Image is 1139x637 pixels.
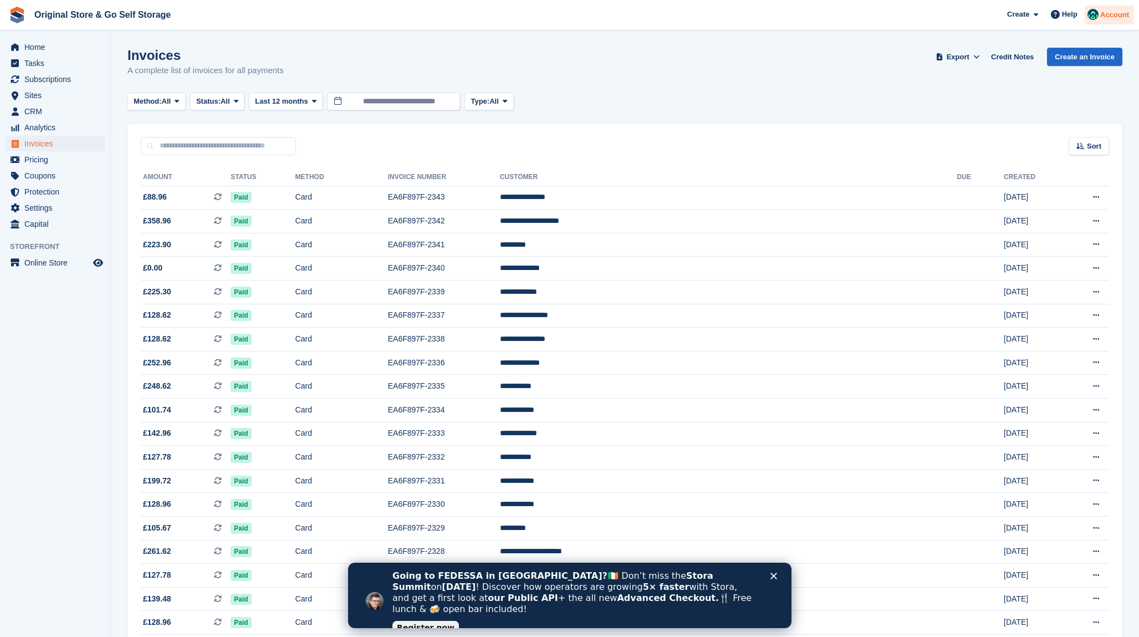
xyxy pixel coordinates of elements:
[143,239,171,251] span: £223.90
[295,469,388,493] td: Card
[947,52,969,63] span: Export
[933,48,982,66] button: Export
[9,7,25,23] img: stora-icon-8386f47178a22dfd0bd8f6a31ec36ba5ce8667c1dd55bd0f319d3a0aa187defe.svg
[295,517,388,541] td: Card
[489,96,499,107] span: All
[143,357,171,369] span: £252.96
[221,96,230,107] span: All
[143,546,171,557] span: £261.62
[1047,48,1122,66] a: Create an Invoice
[143,309,171,321] span: £128.62
[388,399,500,422] td: EA6F897F-2334
[231,476,251,487] span: Paid
[1004,469,1065,493] td: [DATE]
[388,375,500,399] td: EA6F897F-2335
[1004,233,1065,257] td: [DATE]
[231,239,251,251] span: Paid
[143,569,171,581] span: £127.78
[143,475,171,487] span: £199.72
[231,428,251,439] span: Paid
[295,281,388,304] td: Card
[6,216,105,232] a: menu
[24,72,91,87] span: Subscriptions
[143,593,171,605] span: £139.48
[500,169,957,186] th: Customer
[295,399,388,422] td: Card
[1004,399,1065,422] td: [DATE]
[295,210,388,233] td: Card
[24,152,91,167] span: Pricing
[6,88,105,103] a: menu
[1004,257,1065,281] td: [DATE]
[1100,9,1129,21] span: Account
[1004,611,1065,635] td: [DATE]
[255,96,308,107] span: Last 12 months
[24,168,91,184] span: Coupons
[6,104,105,119] a: menu
[1004,351,1065,375] td: [DATE]
[295,304,388,328] td: Card
[24,255,91,271] span: Online Store
[231,287,251,298] span: Paid
[24,55,91,71] span: Tasks
[6,152,105,167] a: menu
[6,200,105,216] a: menu
[388,281,500,304] td: EA6F897F-2339
[295,540,388,564] td: Card
[231,192,251,203] span: Paid
[1004,422,1065,446] td: [DATE]
[295,375,388,399] td: Card
[24,88,91,103] span: Sites
[24,136,91,151] span: Invoices
[143,404,171,416] span: £101.74
[231,523,251,534] span: Paid
[127,48,284,63] h1: Invoices
[6,136,105,151] a: menu
[231,617,251,628] span: Paid
[231,216,251,227] span: Paid
[388,422,500,446] td: EA6F897F-2333
[295,169,388,186] th: Method
[1004,328,1065,351] td: [DATE]
[231,594,251,605] span: Paid
[143,191,167,203] span: £88.96
[6,39,105,55] a: menu
[295,422,388,446] td: Card
[190,93,244,111] button: Status: All
[6,55,105,71] a: menu
[1004,304,1065,328] td: [DATE]
[143,522,171,534] span: £105.67
[143,215,171,227] span: £358.96
[388,493,500,517] td: EA6F897F-2330
[231,570,251,581] span: Paid
[231,334,251,345] span: Paid
[1004,540,1065,564] td: [DATE]
[24,216,91,232] span: Capital
[231,169,295,186] th: Status
[422,10,433,17] div: Close
[388,351,500,375] td: EA6F897F-2336
[1004,446,1065,470] td: [DATE]
[231,452,251,463] span: Paid
[464,93,513,111] button: Type: All
[143,427,171,439] span: £142.96
[231,546,251,557] span: Paid
[295,446,388,470] td: Card
[6,168,105,184] a: menu
[1087,9,1099,20] img: Adeel Hussain
[143,286,171,298] span: £225.30
[1007,9,1029,20] span: Create
[295,351,388,375] td: Card
[388,304,500,328] td: EA6F897F-2337
[231,381,251,392] span: Paid
[1004,564,1065,588] td: [DATE]
[388,540,500,564] td: EA6F897F-2328
[295,493,388,517] td: Card
[24,184,91,200] span: Protection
